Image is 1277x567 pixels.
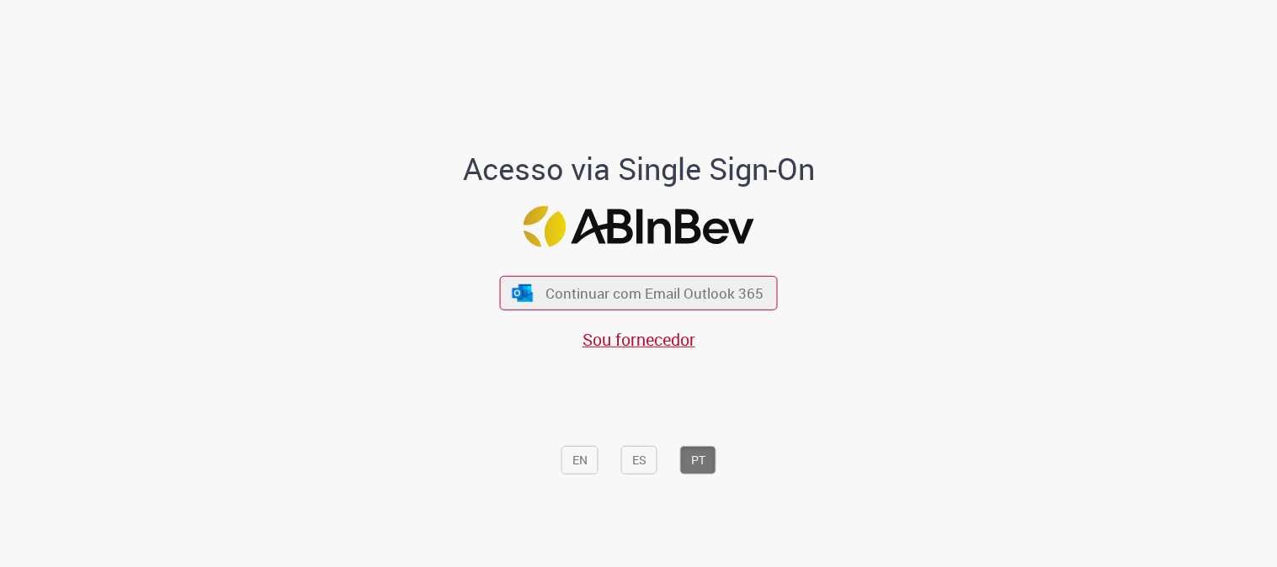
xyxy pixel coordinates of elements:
button: ícone Azure/Microsoft 360 Continuar com Email Outlook 365 [500,276,778,310]
span: Continuar com Email Outlook 365 [545,283,764,303]
button: PT [680,446,716,474]
img: Logo ABInBev [524,205,754,246]
h1: Acesso via Single Sign-On [405,152,872,186]
button: ES [621,446,657,474]
a: Sou fornecedor [583,328,695,351]
img: ícone Azure/Microsoft 360 [510,283,534,301]
button: EN [561,446,599,474]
